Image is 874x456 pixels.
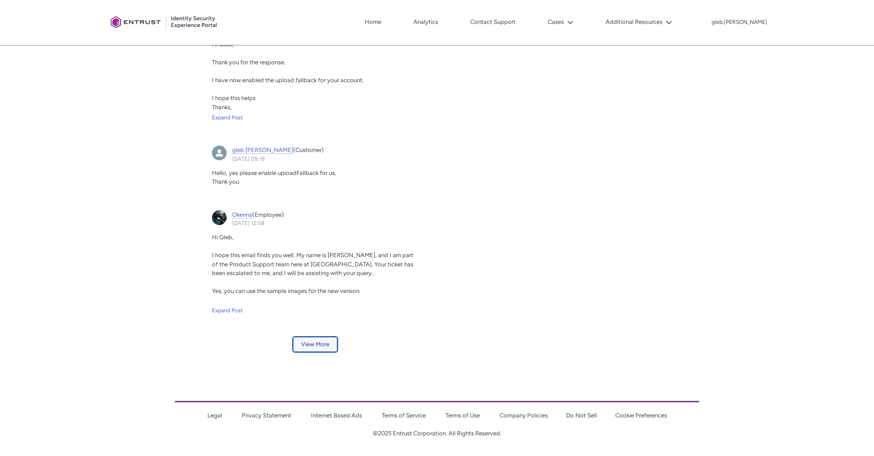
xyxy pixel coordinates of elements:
a: Expand Post [212,113,418,122]
span: Thanks, [212,104,232,111]
iframe: Qualified Messenger [711,243,874,456]
img: gleb.borisov [212,146,227,160]
a: Terms of Use [445,412,480,419]
a: [DATE] 09:18 [232,156,265,162]
a: Cookie Preferences [615,412,667,419]
span: (Customer) [293,146,324,153]
a: Do Not Sell [566,412,597,419]
button: Cases [546,15,576,29]
a: Home [362,15,384,29]
span: Thank you [212,178,239,185]
p: gleb.[PERSON_NAME] [712,19,767,26]
button: Additional Resources [603,15,674,29]
article: Okenna, 20 May 2025 at 10:29 [206,12,424,135]
a: Terms of Service [382,412,426,419]
img: External User - Okenna (null) [212,210,227,225]
div: Okenna [212,210,227,225]
article: Okenna, 17 May 2025 at 12:58 [206,205,424,328]
span: (Employee) [252,211,284,218]
a: Internet Based Ads [311,412,362,419]
a: Privacy Statement [242,412,291,419]
a: Expand Post [212,306,418,315]
a: Company Policies [500,412,548,419]
a: gleb.[PERSON_NAME] [232,146,293,154]
p: ©2025 Entrust Corporation. All Rights Reserved. [175,429,699,438]
a: Okenna [232,211,252,219]
a: [DATE] 12:58 [232,220,264,226]
button: User Profile gleb.borisov [711,17,768,26]
span: I hope this helps [212,95,256,101]
span: Hi Gleb, [212,234,234,241]
a: Analytics, opens in new tab [411,15,440,29]
span: Yes, you can use the sample images for the new version. [212,287,361,294]
span: Hello, yes please enable uploadFallback for us. [212,169,336,176]
article: gleb.borisov, 19 May 2025 at 09:18 [206,140,424,199]
span: I hope this email finds you well. My name is [PERSON_NAME], and I am part of the Product Support ... [212,252,413,276]
span: Thank you for the response. [212,59,285,66]
span: I have now enabled the upload fallback for your account. [212,77,364,84]
a: Contact Support [468,15,518,29]
a: Legal [207,412,222,419]
button: View More Posts [293,337,337,352]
